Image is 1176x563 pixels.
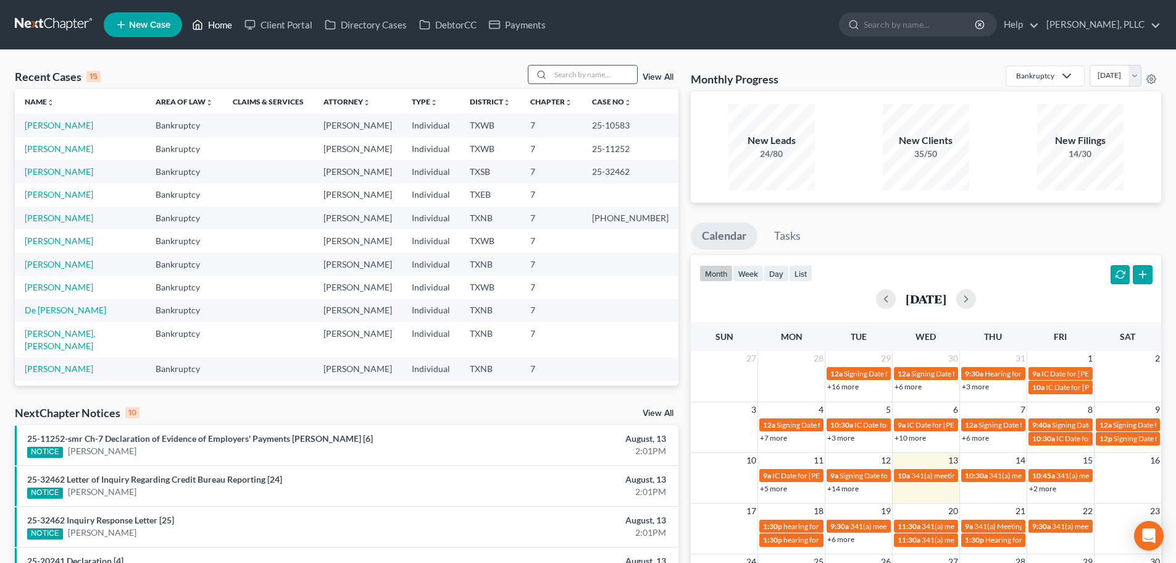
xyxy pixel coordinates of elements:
td: [PERSON_NAME] [314,253,402,276]
span: 10:30a [965,471,988,480]
a: DebtorCC [413,14,483,36]
a: +5 more [760,484,787,493]
span: Wed [915,331,936,342]
span: Hearing for Alleo Holdings Corporation [985,535,1112,544]
a: [PERSON_NAME] [25,120,93,130]
input: Search by name... [864,13,977,36]
a: +16 more [827,382,859,391]
a: Client Portal [238,14,319,36]
span: IC Date for [PERSON_NAME], [GEOGRAPHIC_DATA] [772,471,945,480]
div: 14/30 [1037,148,1124,160]
span: 31 [1014,351,1027,366]
td: Individual [402,184,460,206]
a: +3 more [827,433,854,442]
td: 7 [520,160,582,183]
td: Individual [402,206,460,229]
td: TXNB [460,322,520,357]
td: 7 [520,358,582,381]
span: 341(a) meeting for [PERSON_NAME] [1056,471,1175,480]
div: NOTICE [27,488,63,499]
a: 25-11252-smr Ch-7 Declaration of Evidence of Employers' Payments [PERSON_NAME] [6] [27,433,373,444]
td: Bankruptcy [146,229,223,252]
span: Signing Date for [PERSON_NAME] [911,369,1022,378]
span: 9a [763,471,771,480]
a: Districtunfold_more [470,97,511,106]
span: 10 [745,453,757,468]
span: 1:30p [965,535,984,544]
div: 10 [125,407,140,418]
a: Tasks [763,222,812,250]
a: Case Nounfold_more [592,97,632,106]
span: 10:30a [830,420,853,430]
td: Bankruptcy [146,358,223,381]
div: NOTICE [27,528,63,540]
a: [PERSON_NAME] [25,235,93,246]
div: August, 13 [461,433,666,445]
span: 1:30p [763,522,782,531]
span: IC Date for [PERSON_NAME] [907,420,1001,430]
span: 11:30a [898,522,920,531]
span: 341(a) meeting for [PERSON_NAME] [1052,522,1171,531]
span: 18 [812,504,825,519]
a: +6 more [962,433,989,442]
div: 2:01PM [461,527,666,539]
input: Search by name... [551,66,637,83]
span: 1 [1086,351,1094,366]
a: Typeunfold_more [412,97,438,106]
span: 9a [898,420,906,430]
a: [PERSON_NAME] [68,527,136,539]
span: Fri [1054,331,1067,342]
td: TXSB [460,381,520,416]
td: Individual [402,381,460,416]
td: Individual [402,114,460,137]
div: August, 13 [461,514,666,527]
td: Individual [402,160,460,183]
a: Home [186,14,238,36]
span: 11 [812,453,825,468]
td: 7 [520,381,582,416]
div: August, 13 [461,473,666,486]
td: Individual [402,137,460,160]
a: Area of Lawunfold_more [156,97,213,106]
td: TXNB [460,358,520,381]
td: TXEB [460,184,520,206]
td: TXSB [460,160,520,183]
td: Bankruptcy [146,381,223,416]
a: Payments [483,14,552,36]
a: [PERSON_NAME] [25,363,93,374]
td: [PERSON_NAME] [314,276,402,298]
a: [PERSON_NAME] [25,166,93,177]
span: Tue [851,331,867,342]
span: 341(a) Meeting for [PERSON_NAME] [974,522,1094,531]
span: Mon [781,331,803,342]
a: [PERSON_NAME] [25,259,93,269]
span: 27 [745,351,757,366]
span: 341(a) meeting for [PERSON_NAME] [911,471,1030,480]
td: 7 [520,253,582,276]
span: hearing for [783,522,819,531]
span: 16 [1149,453,1161,468]
span: 22 [1082,504,1094,519]
div: NextChapter Notices [15,405,140,420]
button: list [789,265,812,282]
a: [PERSON_NAME], [PERSON_NAME] [25,328,95,351]
span: 341(a) meeting for [PERSON_NAME] [922,522,1041,531]
span: 9a [830,471,838,480]
td: TXWB [460,229,520,252]
a: +10 more [895,433,926,442]
td: Bankruptcy [146,253,223,276]
a: +14 more [827,484,859,493]
i: unfold_more [430,99,438,106]
span: 2 [1154,351,1161,366]
td: Bankruptcy [146,184,223,206]
span: 10a [1032,383,1045,392]
td: Bankruptcy [146,322,223,357]
td: TXWB [460,114,520,137]
a: Attorneyunfold_more [323,97,370,106]
td: [PERSON_NAME] [314,299,402,322]
td: TXWB [460,276,520,298]
td: Individual [402,229,460,252]
span: 9 [1154,402,1161,417]
span: New Case [129,20,170,30]
td: TXNB [460,253,520,276]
